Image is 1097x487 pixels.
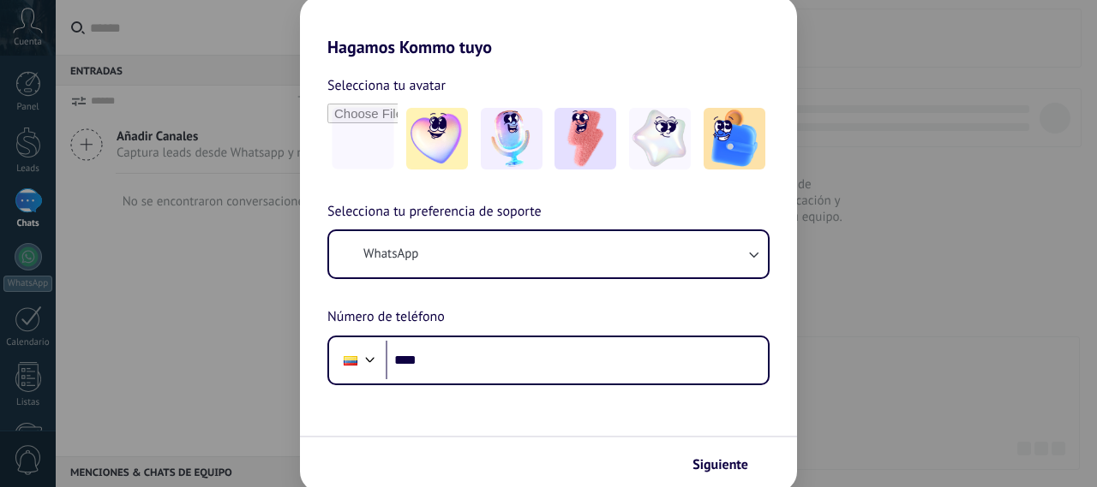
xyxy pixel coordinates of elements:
img: -3.jpeg [554,108,616,169]
button: WhatsApp [329,231,768,277]
span: WhatsApp [363,246,418,263]
img: -5.jpeg [704,108,765,169]
div: Ecuador: + 593 [334,342,367,378]
img: -1.jpeg [406,108,468,169]
span: Selecciona tu preferencia de soporte [327,201,542,223]
span: Número de teléfono [327,306,445,329]
img: -2.jpeg [481,108,543,169]
span: Siguiente [692,459,748,471]
img: -4.jpeg [629,108,691,169]
button: Siguiente [685,450,771,479]
span: Selecciona tu avatar [327,74,446,97]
